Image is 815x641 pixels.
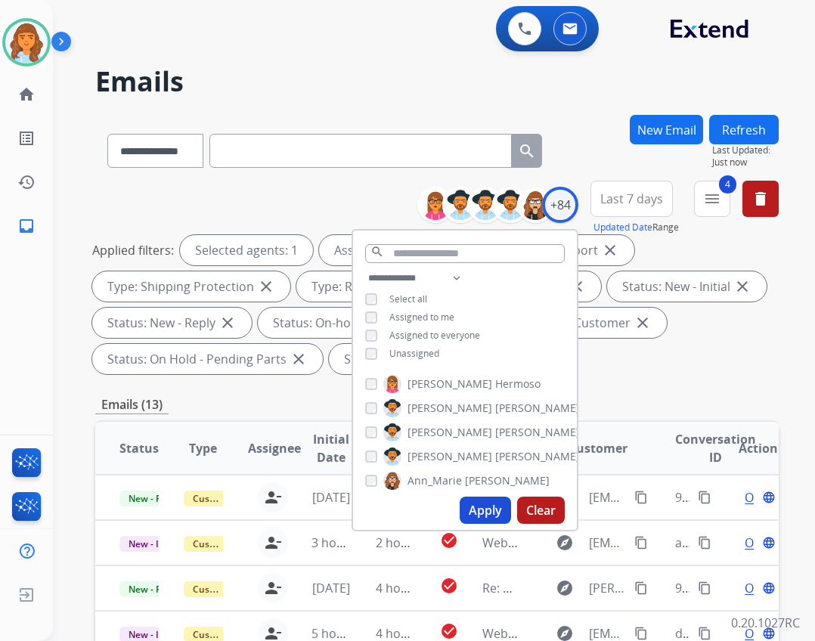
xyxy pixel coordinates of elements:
[714,422,779,475] th: Action
[119,491,188,506] span: New - Reply
[17,173,36,191] mat-icon: history
[698,627,711,640] mat-icon: content_copy
[569,439,628,457] span: Customer
[634,314,652,332] mat-icon: close
[92,241,174,259] p: Applied filters:
[184,581,282,597] span: Customer Support
[389,293,427,305] span: Select all
[630,115,703,144] button: New Email
[495,425,580,440] span: [PERSON_NAME]
[389,311,454,324] span: Assigned to me
[407,376,492,392] span: [PERSON_NAME]
[311,430,351,466] span: Initial Date
[593,221,652,234] button: Updated Date
[17,217,36,235] mat-icon: inbox
[762,627,776,640] mat-icon: language
[745,488,776,506] span: Open
[675,430,756,466] span: Conversation ID
[376,534,444,551] span: 2 hours ago
[719,175,736,194] span: 4
[762,581,776,595] mat-icon: language
[607,271,767,302] div: Status: New - Initial
[92,271,290,302] div: Type: Shipping Protection
[329,344,531,374] div: Status: On Hold - Servicers
[376,580,444,596] span: 4 hours ago
[319,235,437,265] div: Assigned to me
[745,579,776,597] span: Open
[407,425,492,440] span: [PERSON_NAME]
[589,534,626,552] span: [EMAIL_ADDRESS][DOMAIN_NAME]
[698,536,711,550] mat-icon: content_copy
[733,277,751,296] mat-icon: close
[712,144,779,156] span: Last Updated:
[264,579,282,597] mat-icon: person_remove
[119,581,188,597] span: New - Reply
[248,439,301,457] span: Assignee
[460,497,511,524] button: Apply
[698,581,711,595] mat-icon: content_copy
[518,142,536,160] mat-icon: search
[264,488,282,506] mat-icon: person_remove
[257,277,275,296] mat-icon: close
[407,449,492,464] span: [PERSON_NAME]
[296,271,447,302] div: Type: Reguard CS
[189,439,217,457] span: Type
[556,579,574,597] mat-icon: explore
[119,439,159,457] span: Status
[589,579,626,597] span: [PERSON_NAME][EMAIL_ADDRESS][DOMAIN_NAME]
[495,449,580,464] span: [PERSON_NAME]
[542,187,578,223] div: +84
[180,235,313,265] div: Selected agents: 1
[495,401,580,416] span: [PERSON_NAME]
[712,156,779,169] span: Just now
[95,395,169,414] p: Emails (13)
[634,536,648,550] mat-icon: content_copy
[745,534,776,552] span: Open
[731,614,800,632] p: 0.20.1027RC
[751,190,770,208] mat-icon: delete
[440,622,458,640] mat-icon: check_circle
[634,581,648,595] mat-icon: content_copy
[389,347,439,360] span: Unassigned
[407,401,492,416] span: [PERSON_NAME]
[370,245,384,259] mat-icon: search
[92,344,323,374] div: Status: On Hold - Pending Parts
[517,497,565,524] button: Clear
[762,536,776,550] mat-icon: language
[407,473,462,488] span: Ann_Marie
[440,531,458,550] mat-icon: check_circle
[698,491,711,504] mat-icon: content_copy
[762,491,776,504] mat-icon: language
[290,350,308,368] mat-icon: close
[703,190,721,208] mat-icon: menu
[218,314,237,332] mat-icon: close
[5,21,48,63] img: avatar
[184,491,282,506] span: Customer Support
[311,534,380,551] span: 3 hours ago
[312,580,350,596] span: [DATE]
[95,67,779,97] h2: Emails
[601,241,619,259] mat-icon: close
[92,308,252,338] div: Status: New - Reply
[264,534,282,552] mat-icon: person_remove
[312,489,350,506] span: [DATE]
[495,376,541,392] span: Hermoso
[590,181,673,217] button: Last 7 days
[634,491,648,504] mat-icon: content_copy
[17,129,36,147] mat-icon: list_alt
[694,181,730,217] button: 4
[556,534,574,552] mat-icon: explore
[184,536,282,552] span: Customer Support
[589,488,626,506] span: [EMAIL_ADDRESS][DOMAIN_NAME]
[17,85,36,104] mat-icon: home
[258,308,454,338] div: Status: On-hold – Internal
[600,196,663,202] span: Last 7 days
[389,329,480,342] span: Assigned to everyone
[634,627,648,640] mat-icon: content_copy
[465,473,550,488] span: [PERSON_NAME]
[593,221,679,234] span: Range
[440,577,458,595] mat-icon: check_circle
[709,115,779,144] button: Refresh
[119,536,190,552] span: New - Initial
